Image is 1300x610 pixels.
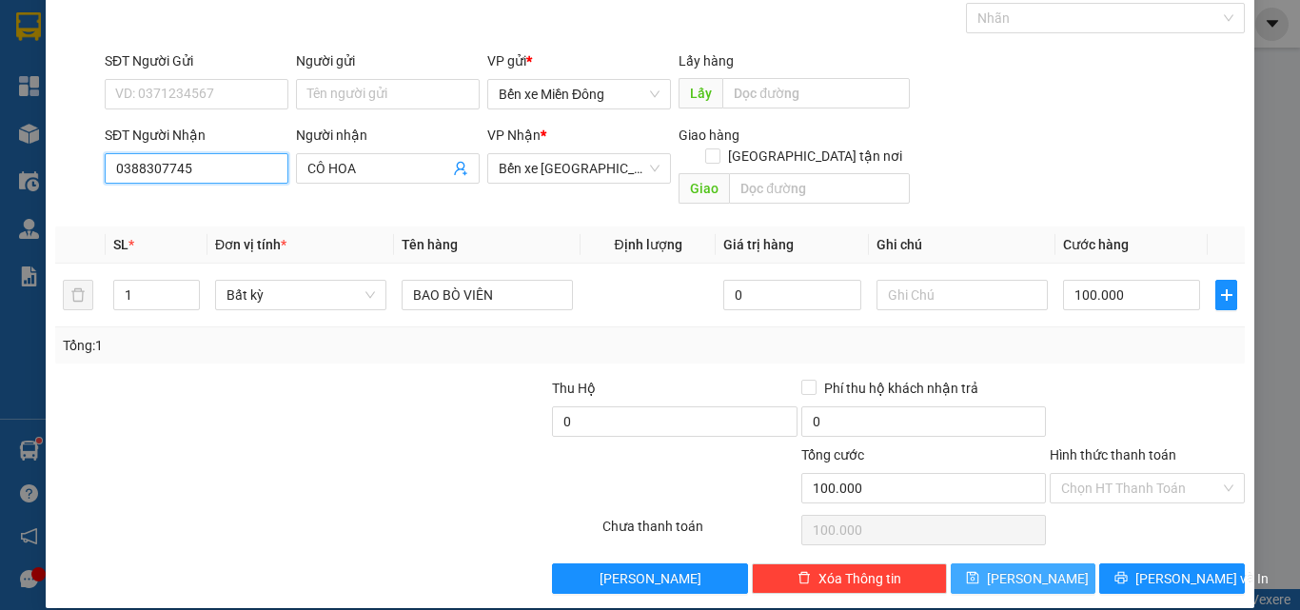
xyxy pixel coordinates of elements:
[679,78,722,108] span: Lấy
[987,568,1089,589] span: [PERSON_NAME]
[499,154,660,183] span: Bến xe Quảng Ngãi
[499,80,660,108] span: Bến xe Miền Đông
[113,237,128,252] span: SL
[614,237,681,252] span: Định lượng
[798,571,811,586] span: delete
[720,146,910,167] span: [GEOGRAPHIC_DATA] tận nơi
[877,280,1048,310] input: Ghi Chú
[487,128,541,143] span: VP Nhận
[679,53,734,69] span: Lấy hàng
[402,237,458,252] span: Tên hàng
[105,50,288,71] div: SĐT Người Gửi
[1215,280,1237,310] button: plus
[552,563,747,594] button: [PERSON_NAME]
[63,280,93,310] button: delete
[215,237,286,252] span: Đơn vị tính
[296,125,480,146] div: Người nhận
[105,125,288,146] div: SĐT Người Nhận
[1099,563,1245,594] button: printer[PERSON_NAME] và In
[296,50,480,71] div: Người gửi
[1050,447,1176,462] label: Hình thức thanh toán
[1063,237,1129,252] span: Cước hàng
[1216,287,1236,303] span: plus
[818,568,901,589] span: Xóa Thông tin
[10,10,276,81] li: Rạng Đông Buslines
[402,280,573,310] input: VD: Bàn, Ghế
[723,237,794,252] span: Giá trị hàng
[487,50,671,71] div: VP gửi
[951,563,1096,594] button: save[PERSON_NAME]
[966,571,979,586] span: save
[131,103,253,166] li: VP Bến xe [GEOGRAPHIC_DATA]
[722,78,910,108] input: Dọc đường
[601,516,799,549] div: Chưa thanh toán
[453,161,468,176] span: user-add
[869,226,1055,264] th: Ghi chú
[729,173,910,204] input: Dọc đường
[600,568,701,589] span: [PERSON_NAME]
[1135,568,1269,589] span: [PERSON_NAME] và In
[10,103,131,145] li: VP Bến xe Miền Đông
[801,447,864,462] span: Tổng cước
[552,381,596,396] span: Thu Hộ
[817,378,986,399] span: Phí thu hộ khách nhận trả
[1114,571,1128,586] span: printer
[752,563,947,594] button: deleteXóa Thông tin
[227,281,375,309] span: Bất kỳ
[63,335,503,356] div: Tổng: 1
[679,173,729,204] span: Giao
[679,128,739,143] span: Giao hàng
[723,280,860,310] input: 0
